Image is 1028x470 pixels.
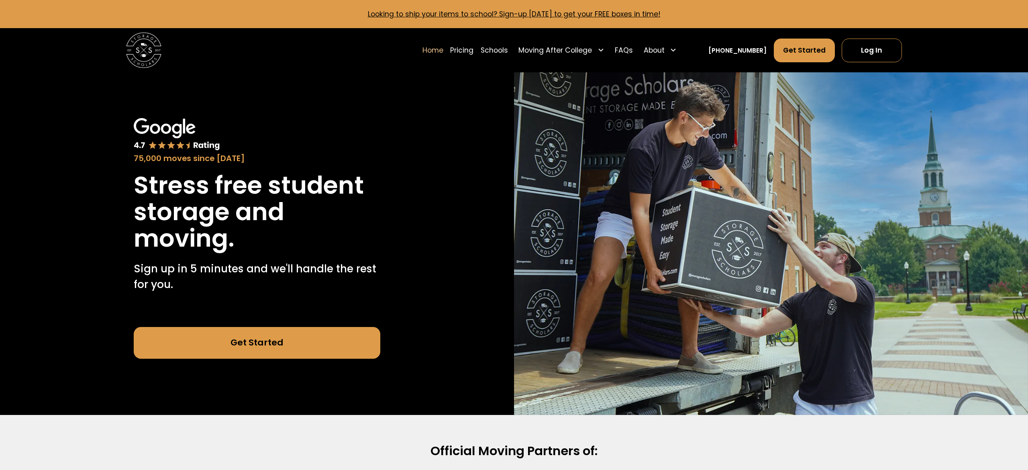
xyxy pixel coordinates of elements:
img: Google 4.7 star rating [134,118,220,151]
p: Sign up in 5 minutes and we'll handle the rest for you. [134,261,380,292]
a: Home [422,38,443,62]
a: Pricing [450,38,473,62]
a: [PHONE_NUMBER] [708,46,767,55]
a: FAQs [615,38,633,62]
a: Get Started [774,39,835,62]
div: 75,000 moves since [DATE] [134,153,380,165]
h1: Stress free student storage and moving. [134,172,380,252]
img: Storage Scholars makes moving and storage easy. [514,72,1028,415]
a: Looking to ship your items to school? Sign-up [DATE] to get your FREE boxes in time! [368,9,661,19]
a: Log In [842,39,902,62]
a: Get Started [134,327,380,359]
div: About [644,45,665,55]
h2: Official Moving Partners of: [232,443,796,459]
div: Moving After College [518,45,592,55]
a: Schools [481,38,508,62]
img: Storage Scholars main logo [126,33,161,68]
